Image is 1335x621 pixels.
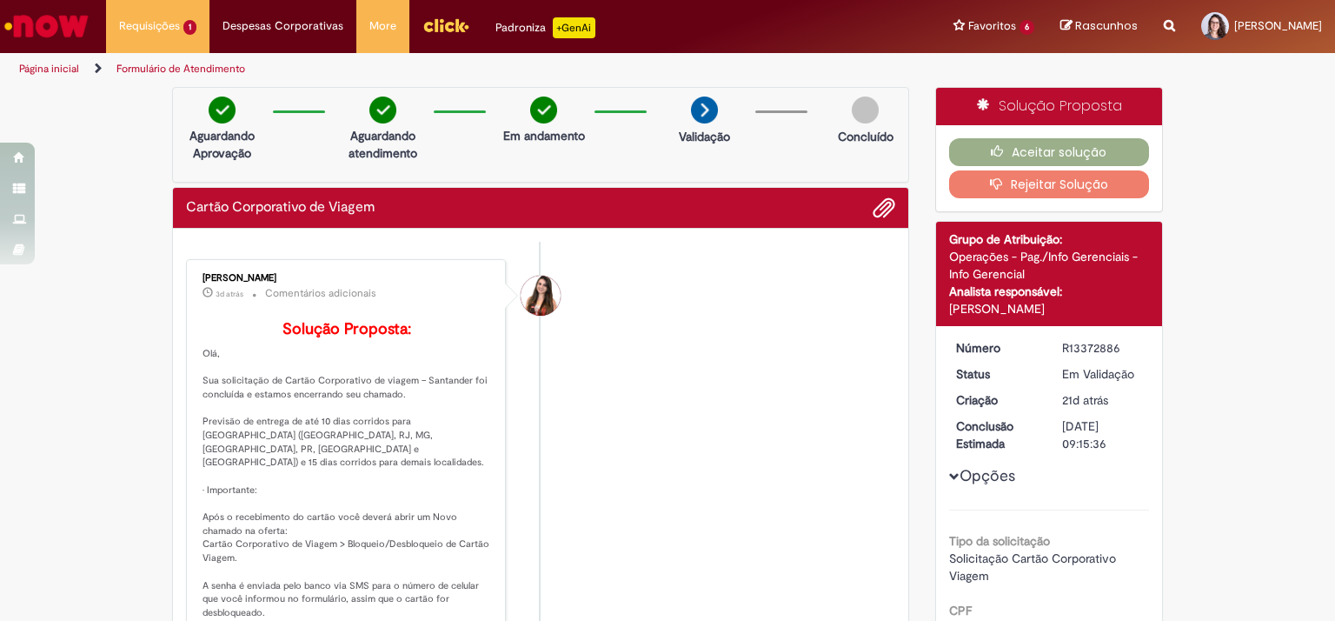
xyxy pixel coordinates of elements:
h2: Cartão Corporativo de Viagem Histórico de tíquete [186,200,375,216]
img: arrow-next.png [691,97,718,124]
p: Concluído [838,128,893,145]
div: R13372886 [1062,339,1143,357]
time: 07/08/2025 18:30:24 [1062,392,1108,408]
time: 25/08/2025 09:37:13 [216,289,243,299]
img: check-circle-green.png [209,97,236,124]
span: Despesas Corporativas [222,17,343,35]
b: CPF [949,603,972,618]
span: 3d atrás [216,289,243,299]
span: Favoritos [968,17,1016,35]
button: Adicionar anexos [873,197,895,219]
dt: Criação [943,391,1050,409]
b: Tipo da solicitação [949,533,1050,549]
span: 1 [183,20,196,35]
b: Solução Proposta: [282,319,411,339]
span: 6 [1020,20,1034,35]
div: [DATE] 09:15:36 [1062,417,1143,452]
a: Página inicial [19,62,79,76]
ul: Trilhas de página [13,53,877,85]
div: Em Validação [1062,365,1143,383]
img: click_logo_yellow_360x200.png [422,12,469,38]
img: ServiceNow [2,9,91,43]
div: 07/08/2025 18:30:24 [1062,391,1143,409]
span: Solicitação Cartão Corporativo Viagem [949,551,1119,584]
dt: Número [943,339,1050,357]
img: img-circle-grey.png [852,97,879,124]
div: Padroniza [495,17,595,38]
button: Aceitar solução [949,138,1150,166]
div: Analista responsável: [949,283,1150,300]
p: +GenAi [553,17,595,38]
div: [PERSON_NAME] [203,273,492,284]
p: Aguardando Aprovação [180,127,264,162]
div: [PERSON_NAME] [949,300,1150,317]
button: Rejeitar Solução [949,170,1150,198]
small: Comentários adicionais [265,286,376,301]
span: Rascunhos [1075,17,1138,34]
div: Thais Dos Santos [521,276,561,316]
span: 21d atrás [1062,392,1108,408]
dt: Conclusão Estimada [943,417,1050,452]
p: Aguardando atendimento [341,127,425,162]
div: Operações - Pag./Info Gerenciais - Info Gerencial [949,248,1150,283]
a: Rascunhos [1060,18,1138,35]
span: [PERSON_NAME] [1234,18,1322,33]
p: Em andamento [503,127,585,144]
a: Formulário de Atendimento [116,62,245,76]
p: Validação [679,128,730,145]
img: check-circle-green.png [369,97,396,124]
div: Solução Proposta [936,88,1163,125]
span: Requisições [119,17,180,35]
img: check-circle-green.png [530,97,557,124]
dt: Status [943,365,1050,383]
span: More [369,17,396,35]
div: Grupo de Atribuição: [949,230,1150,248]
